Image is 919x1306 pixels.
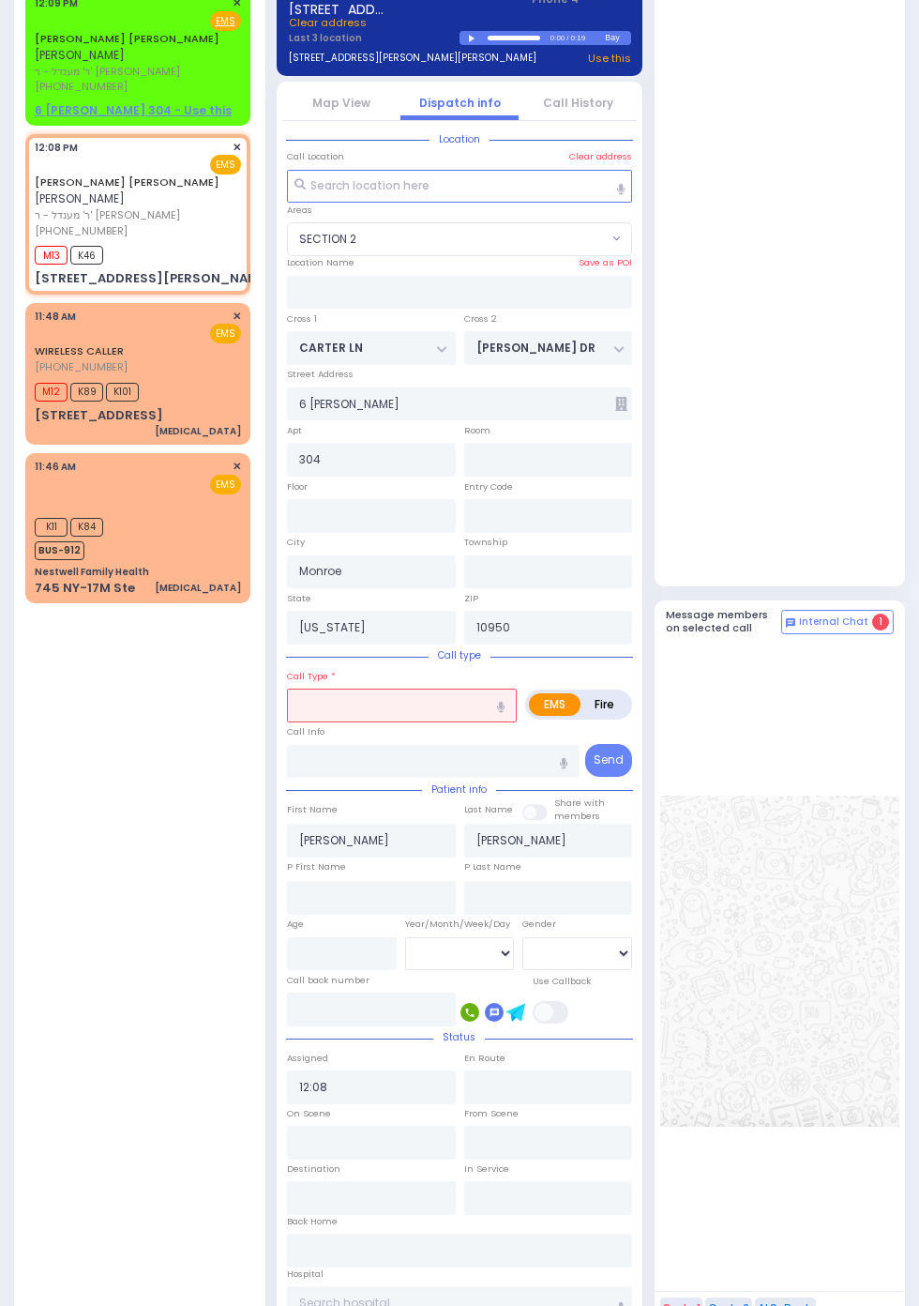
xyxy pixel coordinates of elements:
[35,47,125,63] span: [PERSON_NAME]
[289,15,367,30] span: Clear address
[588,51,631,67] a: Use this
[35,541,84,560] span: BUS-912
[216,14,235,28] u: EMS
[287,312,317,326] label: Cross 1
[464,536,507,549] label: Township
[786,618,795,628] img: comment-alt.png
[35,518,68,537] span: K11
[570,27,587,49] div: 0:19
[287,1107,331,1120] label: On Scene
[287,974,369,987] label: Call back number
[210,475,241,494] span: EMS
[464,1107,519,1120] label: From Scene
[781,610,894,634] button: Internal Chat 1
[233,309,241,325] span: ✕
[429,648,490,662] span: Call type
[533,975,591,988] label: Use Callback
[799,615,868,629] span: Internal Chat
[579,256,632,269] label: Save as POI
[35,207,235,223] span: ר' מענדל - ר' [PERSON_NAME]
[422,782,496,797] span: Patient info
[70,383,103,402] span: K89
[70,518,103,537] span: K84
[210,155,241,175] span: EMS
[233,459,241,475] span: ✕
[289,51,536,67] a: [STREET_ADDRESS][PERSON_NAME][PERSON_NAME]
[585,744,632,777] button: Send
[554,810,600,822] span: members
[35,343,124,358] a: WIRELESS CALLER
[35,190,125,206] span: [PERSON_NAME]
[287,170,632,204] input: Search location here
[569,150,632,163] label: Clear address
[522,918,556,931] label: Gender
[35,310,76,324] span: 11:48 AM
[543,95,613,111] a: Call History
[666,609,782,633] h5: Message members on selected call
[35,223,128,238] span: [PHONE_NUMBER]
[287,1162,340,1176] label: Destination
[35,141,78,155] span: 12:08 PM
[35,579,135,598] div: 745 NY-17M Ste
[287,424,302,437] label: Apt
[299,231,356,248] span: SECTION 2
[155,424,241,438] div: [MEDICAL_DATA]
[287,204,312,217] label: Areas
[289,31,460,45] label: Last 3 location
[615,397,627,411] span: Other building occupants
[35,175,219,190] a: [PERSON_NAME] [PERSON_NAME]
[312,95,370,111] a: Map View
[35,269,272,288] div: [STREET_ADDRESS][PERSON_NAME]
[287,368,354,381] label: Street Address
[464,803,513,816] label: Last Name
[155,581,241,595] div: [MEDICAL_DATA]
[287,860,346,873] label: P First Name
[529,693,580,716] label: EMS
[35,565,149,579] div: Nestwell Family Health
[429,132,490,146] span: Location
[35,406,163,425] div: [STREET_ADDRESS]
[872,614,889,630] span: 1
[605,31,630,45] div: Bay
[580,693,629,716] label: Fire
[565,27,569,49] div: /
[287,536,305,549] label: City
[35,359,128,374] span: [PHONE_NUMBER]
[464,592,478,605] label: ZIP
[287,1215,338,1228] label: Back Home
[210,324,241,343] span: EMS
[287,1268,324,1281] label: Hospital
[233,140,241,156] span: ✕
[106,383,139,402] span: K101
[464,424,490,437] label: Room
[464,860,521,873] label: P Last Name
[554,797,605,809] small: Share with
[464,312,497,326] label: Cross 2
[35,460,76,474] span: 11:46 AM
[35,64,235,80] span: ר' מענדל - ר' [PERSON_NAME]
[35,246,68,265] span: M13
[464,1162,509,1176] label: In Service
[35,31,219,46] a: [PERSON_NAME] [PERSON_NAME]
[287,150,344,163] label: Call Location
[35,79,128,94] span: [PHONE_NUMBER]
[550,27,566,49] div: 0:00
[288,223,608,255] span: SECTION 2
[35,102,232,118] u: 6 [PERSON_NAME] 304 - Use this
[419,95,501,111] a: Dispatch info
[70,246,103,265] span: K46
[287,256,354,269] label: Location Name
[405,918,515,931] div: Year/Month/Week/Day
[287,803,338,816] label: First Name
[35,383,68,402] span: M12
[433,1030,485,1044] span: Status
[287,1052,328,1065] label: Assigned
[464,1052,505,1065] label: En Route
[287,725,324,738] label: Call Info
[464,480,513,494] label: Entry Code
[287,480,308,494] label: Floor
[287,222,632,256] span: SECTION 2
[287,592,311,605] label: State
[287,918,304,931] label: Age
[287,670,336,683] label: Call Type *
